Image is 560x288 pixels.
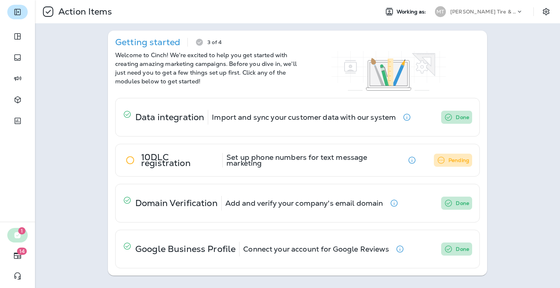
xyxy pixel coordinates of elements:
[135,200,218,206] p: Domain Verification
[115,39,180,45] p: Getting started
[55,6,112,17] p: Action Items
[135,114,204,120] p: Data integration
[7,5,28,19] button: Expand Sidebar
[243,246,389,252] p: Connect your account for Google Reviews
[141,154,219,166] p: 10DLC registration
[448,156,469,165] p: Pending
[17,248,27,255] span: 14
[450,9,516,15] p: [PERSON_NAME] Tire & Auto
[456,199,469,208] p: Done
[456,245,469,253] p: Done
[7,228,28,242] button: 1
[212,114,396,120] p: Import and sync your customer data with our system
[226,154,401,166] p: Set up phone numbers for text message marketing
[115,51,297,86] p: Welcome to Cinch! We're excited to help you get started with creating amazing marketing campaigns...
[18,227,26,234] span: 1
[397,9,428,15] span: Working as:
[207,39,222,45] p: 3 of 4
[540,5,553,18] button: Settings
[225,200,383,206] p: Add and verify your company's email domain
[135,246,236,252] p: Google Business Profile
[456,113,469,122] p: Done
[7,248,28,263] button: 14
[435,6,446,17] div: MT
